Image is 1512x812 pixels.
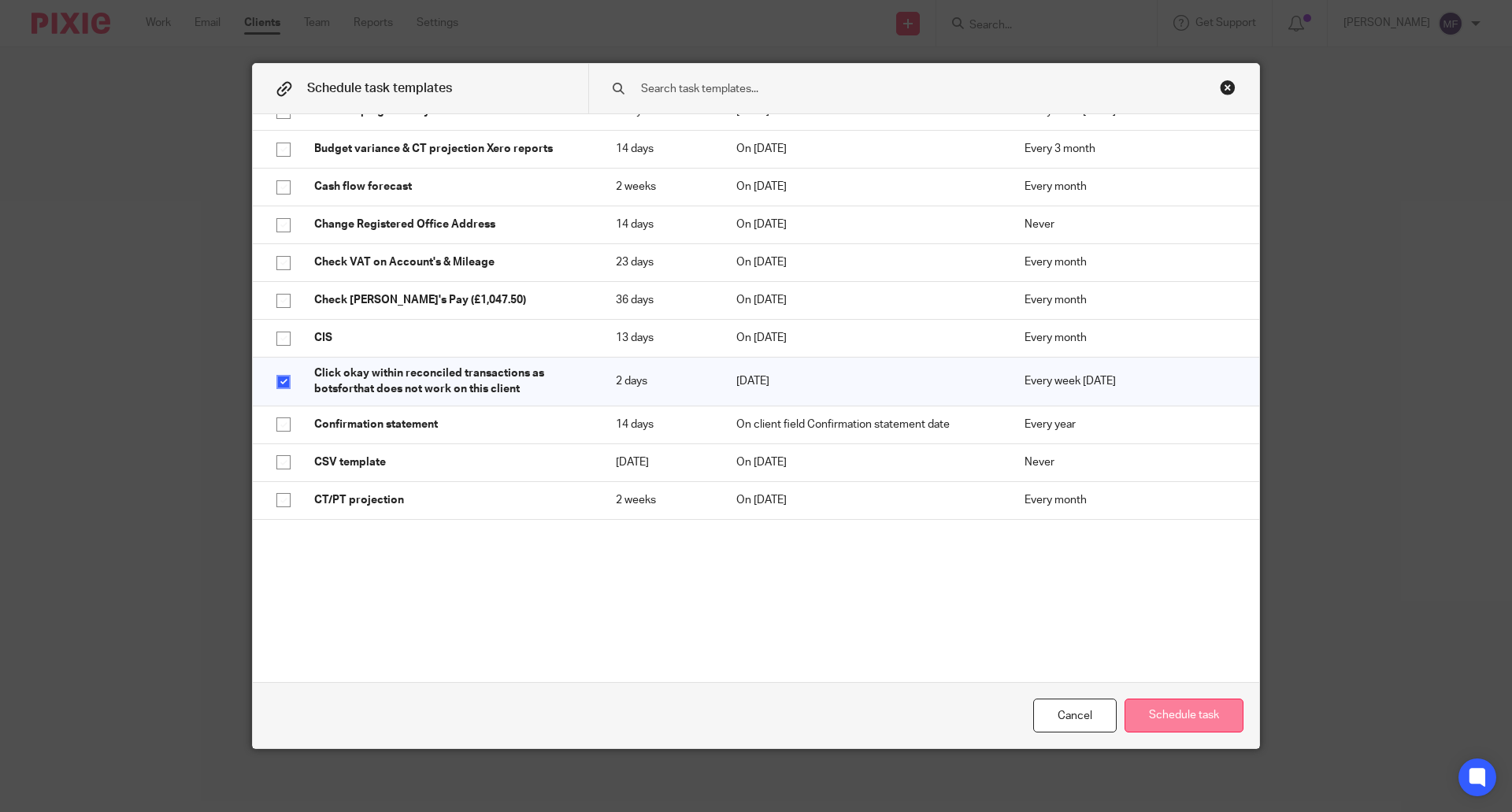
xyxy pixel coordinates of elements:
p: Every month [1025,492,1236,508]
p: CSV template [314,454,584,470]
p: On [DATE] [736,292,993,308]
input: Search task templates... [639,80,1158,98]
p: 14 days [616,217,705,232]
p: Every month [1025,254,1236,270]
p: 2 weeks [616,179,705,195]
p: Every 3 month [1025,141,1236,157]
p: Every year [1025,417,1236,432]
p: On [DATE] [736,179,993,195]
p: Check VAT on Account's & Mileage [314,254,584,270]
p: On [DATE] [736,217,993,232]
p: [DATE] [736,373,993,389]
p: Every month [1025,330,1236,346]
div: Close this dialog window [1220,80,1236,95]
span: Schedule task templates [307,82,452,95]
button: Schedule task [1125,699,1243,732]
p: Never [1025,217,1236,232]
p: Confirmation statement [314,417,584,432]
p: On [DATE] [736,254,993,270]
p: 14 days [616,141,705,157]
p: Change Registered Office Address [314,217,584,232]
p: Every month [1025,179,1236,195]
p: Every week [DATE] [1025,373,1236,389]
p: CIS [314,330,584,346]
p: Budget variance & CT projection Xero reports [314,141,584,157]
p: Click okay within reconciled transactions as botsforthat does not work on this client [314,365,584,398]
p: On [DATE] [736,330,993,346]
p: On [DATE] [736,492,993,508]
p: Never [1025,454,1236,470]
p: CT/PT projection [314,492,584,508]
p: 14 days [616,417,705,432]
p: 2 days [616,373,705,389]
p: On client field Confirmation statement date [736,417,993,432]
p: Every month [1025,292,1236,308]
p: Cash flow forecast [314,179,584,195]
p: 13 days [616,330,705,346]
p: 23 days [616,254,705,270]
p: On [DATE] [736,454,993,470]
p: Check [PERSON_NAME]'s Pay (£1,047.50) [314,292,584,308]
p: 2 weeks [616,492,705,508]
p: 36 days [616,292,705,308]
div: Cancel [1033,699,1117,732]
p: On [DATE] [736,141,993,157]
p: [DATE] [616,454,705,470]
